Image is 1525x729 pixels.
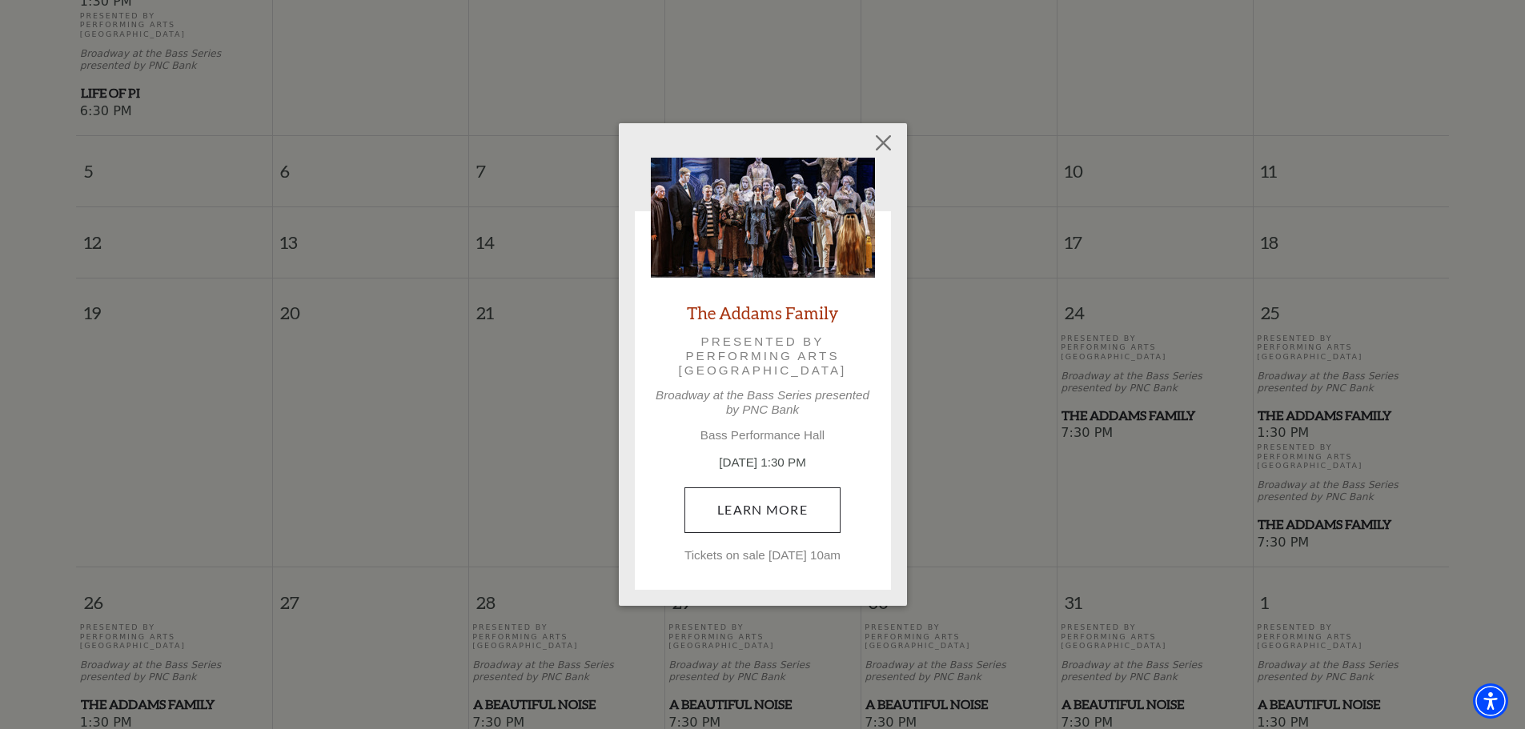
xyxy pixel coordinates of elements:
[651,428,875,443] p: Bass Performance Hall
[868,128,898,158] button: Close
[651,158,875,278] img: The Addams Family
[651,548,875,563] p: Tickets on sale [DATE] 10am
[684,487,841,532] a: October 25, 1:30 PM Learn More Tickets on sale Friday, June 27th at 10am
[687,302,838,323] a: The Addams Family
[673,334,853,379] p: Presented by Performing Arts [GEOGRAPHIC_DATA]
[1473,683,1508,719] div: Accessibility Menu
[651,454,875,472] p: [DATE] 1:30 PM
[651,388,875,417] p: Broadway at the Bass Series presented by PNC Bank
